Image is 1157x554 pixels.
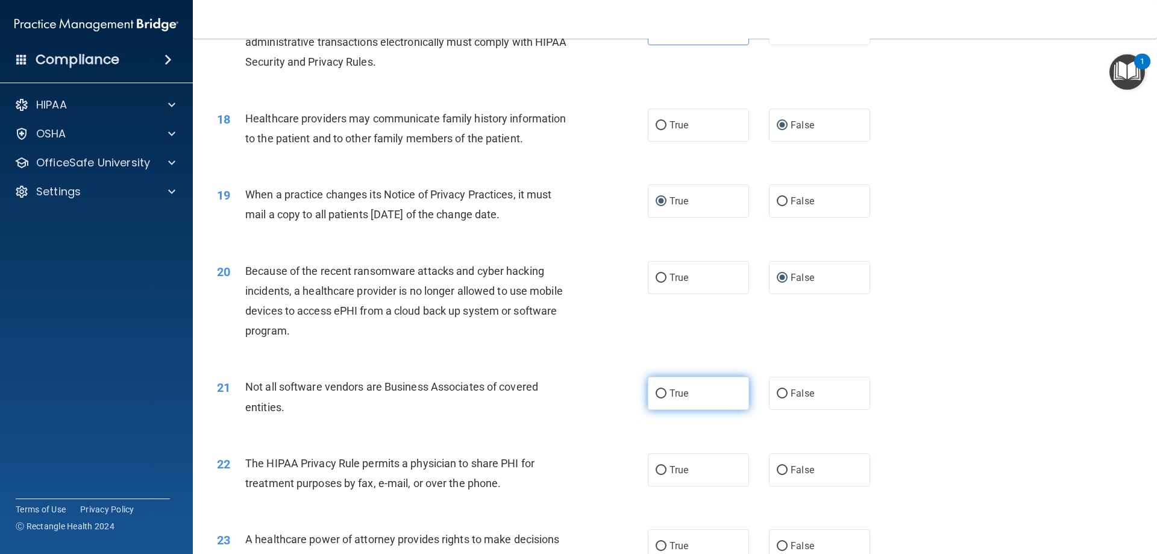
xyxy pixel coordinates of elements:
[36,156,150,170] p: OfficeSafe University
[245,265,563,338] span: Because of the recent ransomware attacks and cyber hacking incidents, a healthcare provider is no...
[656,121,666,130] input: True
[245,380,538,413] span: Not all software vendors are Business Associates of covered entities.
[14,98,175,112] a: HIPAA
[791,464,814,476] span: False
[1097,471,1143,517] iframe: Drift Widget Chat Controller
[217,380,230,395] span: 21
[669,195,688,207] span: True
[14,127,175,141] a: OSHA
[16,520,114,532] span: Ⓒ Rectangle Health 2024
[245,16,567,68] span: Health care providers who conduct certain financial and administrative transactions electronicall...
[245,112,566,145] span: Healthcare providers may communicate family history information to the patient and to other famil...
[1140,61,1144,77] div: 1
[656,274,666,283] input: True
[245,188,551,221] span: When a practice changes its Notice of Privacy Practices, it must mail a copy to all patients [DAT...
[80,503,134,515] a: Privacy Policy
[245,457,535,489] span: The HIPAA Privacy Rule permits a physician to share PHI for treatment purposes by fax, e-mail, or...
[217,533,230,547] span: 23
[14,184,175,199] a: Settings
[777,542,788,551] input: False
[791,119,814,131] span: False
[656,389,666,398] input: True
[656,197,666,206] input: True
[669,119,688,131] span: True
[36,184,81,199] p: Settings
[14,13,178,37] img: PMB logo
[791,195,814,207] span: False
[669,540,688,552] span: True
[777,197,788,206] input: False
[1109,54,1145,90] button: Open Resource Center, 1 new notification
[777,274,788,283] input: False
[217,112,230,127] span: 18
[16,503,66,515] a: Terms of Use
[656,542,666,551] input: True
[791,540,814,552] span: False
[217,265,230,279] span: 20
[36,98,67,112] p: HIPAA
[791,388,814,399] span: False
[14,156,175,170] a: OfficeSafe University
[656,466,666,475] input: True
[777,389,788,398] input: False
[36,127,66,141] p: OSHA
[669,388,688,399] span: True
[777,466,788,475] input: False
[791,272,814,283] span: False
[777,121,788,130] input: False
[669,464,688,476] span: True
[217,457,230,471] span: 22
[217,188,230,203] span: 19
[669,272,688,283] span: True
[36,51,119,68] h4: Compliance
